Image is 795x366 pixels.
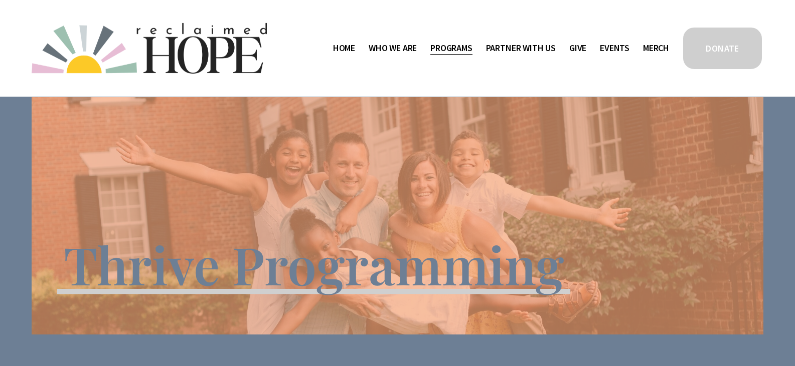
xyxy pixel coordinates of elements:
a: folder dropdown [430,40,472,56]
span: Thrive Programming [64,229,564,298]
span: Programs [430,41,472,56]
a: folder dropdown [486,40,556,56]
img: Reclaimed Hope Initiative [32,23,267,74]
span: Who We Are [369,41,417,56]
span: Partner With Us [486,41,556,56]
a: Merch [643,40,669,56]
a: DONATE [682,26,763,71]
a: Events [600,40,629,56]
a: folder dropdown [369,40,417,56]
a: Give [569,40,586,56]
a: Home [333,40,355,56]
